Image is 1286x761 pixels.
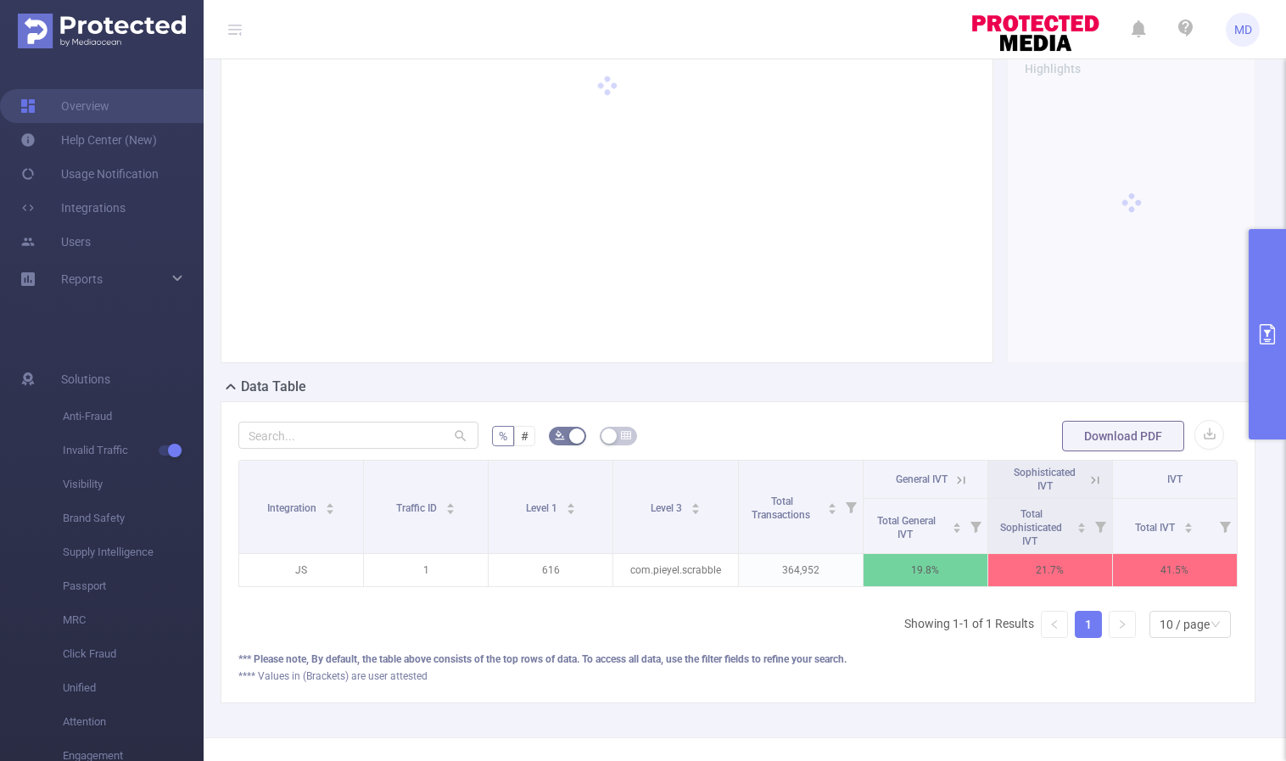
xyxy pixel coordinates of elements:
[1041,611,1068,638] li: Previous Page
[651,502,685,514] span: Level 3
[952,520,962,530] div: Sort
[566,501,576,511] div: Sort
[1183,520,1193,525] i: icon: caret-up
[904,611,1034,638] li: Showing 1-1 of 1 Results
[20,225,91,259] a: Users
[1076,612,1101,637] a: 1
[20,89,109,123] a: Overview
[566,501,575,506] i: icon: caret-up
[691,501,700,506] i: icon: caret-up
[1211,619,1221,631] i: icon: down
[239,554,363,586] p: JS
[489,554,612,586] p: 616
[1076,520,1086,525] i: icon: caret-up
[63,637,204,671] span: Click Fraud
[521,429,528,443] span: #
[566,507,575,512] i: icon: caret-down
[691,507,700,512] i: icon: caret-down
[63,434,204,467] span: Invalid Traffic
[691,501,701,511] div: Sort
[1000,508,1062,547] span: Total Sophisticated IVT
[1183,526,1193,531] i: icon: caret-down
[1234,13,1252,47] span: MD
[63,603,204,637] span: MRC
[877,515,936,540] span: Total General IVT
[952,526,961,531] i: icon: caret-down
[61,362,110,396] span: Solutions
[752,495,813,521] span: Total Transactions
[61,262,103,296] a: Reports
[325,501,334,506] i: icon: caret-up
[364,554,488,586] p: 1
[827,501,836,506] i: icon: caret-up
[63,501,204,535] span: Brand Safety
[63,569,204,603] span: Passport
[621,430,631,440] i: icon: table
[238,669,1238,684] div: **** Values in (Brackets) are user attested
[1167,473,1183,485] span: IVT
[396,502,439,514] span: Traffic ID
[20,157,159,191] a: Usage Notification
[446,507,456,512] i: icon: caret-down
[63,705,204,739] span: Attention
[1076,520,1087,530] div: Sort
[964,499,987,553] i: Filter menu
[613,554,737,586] p: com.pieyel.scrabble
[1014,467,1076,492] span: Sophisticated IVT
[63,400,204,434] span: Anti-Fraud
[1076,526,1086,531] i: icon: caret-down
[1160,612,1210,637] div: 10 / page
[1049,619,1060,630] i: icon: left
[267,502,319,514] span: Integration
[526,502,560,514] span: Level 1
[1213,499,1237,553] i: Filter menu
[988,554,1112,586] p: 21.7%
[864,554,987,586] p: 19.8%
[827,507,836,512] i: icon: caret-down
[63,467,204,501] span: Visibility
[238,422,478,449] input: Search...
[827,501,837,511] div: Sort
[499,429,507,443] span: %
[445,501,456,511] div: Sort
[952,520,961,525] i: icon: caret-up
[739,554,863,586] p: 364,952
[1088,499,1112,553] i: Filter menu
[20,123,157,157] a: Help Center (New)
[1117,619,1127,630] i: icon: right
[238,652,1238,667] div: *** Please note, By default, the table above consists of the top rows of data. To access all data...
[1135,522,1177,534] span: Total IVT
[61,272,103,286] span: Reports
[63,671,204,705] span: Unified
[241,377,306,397] h2: Data Table
[325,501,335,511] div: Sort
[20,191,126,225] a: Integrations
[839,461,863,553] i: Filter menu
[1183,520,1194,530] div: Sort
[555,430,565,440] i: icon: bg-colors
[1062,421,1184,451] button: Download PDF
[63,535,204,569] span: Supply Intelligence
[1075,611,1102,638] li: 1
[18,14,186,48] img: Protected Media
[1109,611,1136,638] li: Next Page
[325,507,334,512] i: icon: caret-down
[896,473,948,485] span: General IVT
[446,501,456,506] i: icon: caret-up
[1113,554,1237,586] p: 41.5%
